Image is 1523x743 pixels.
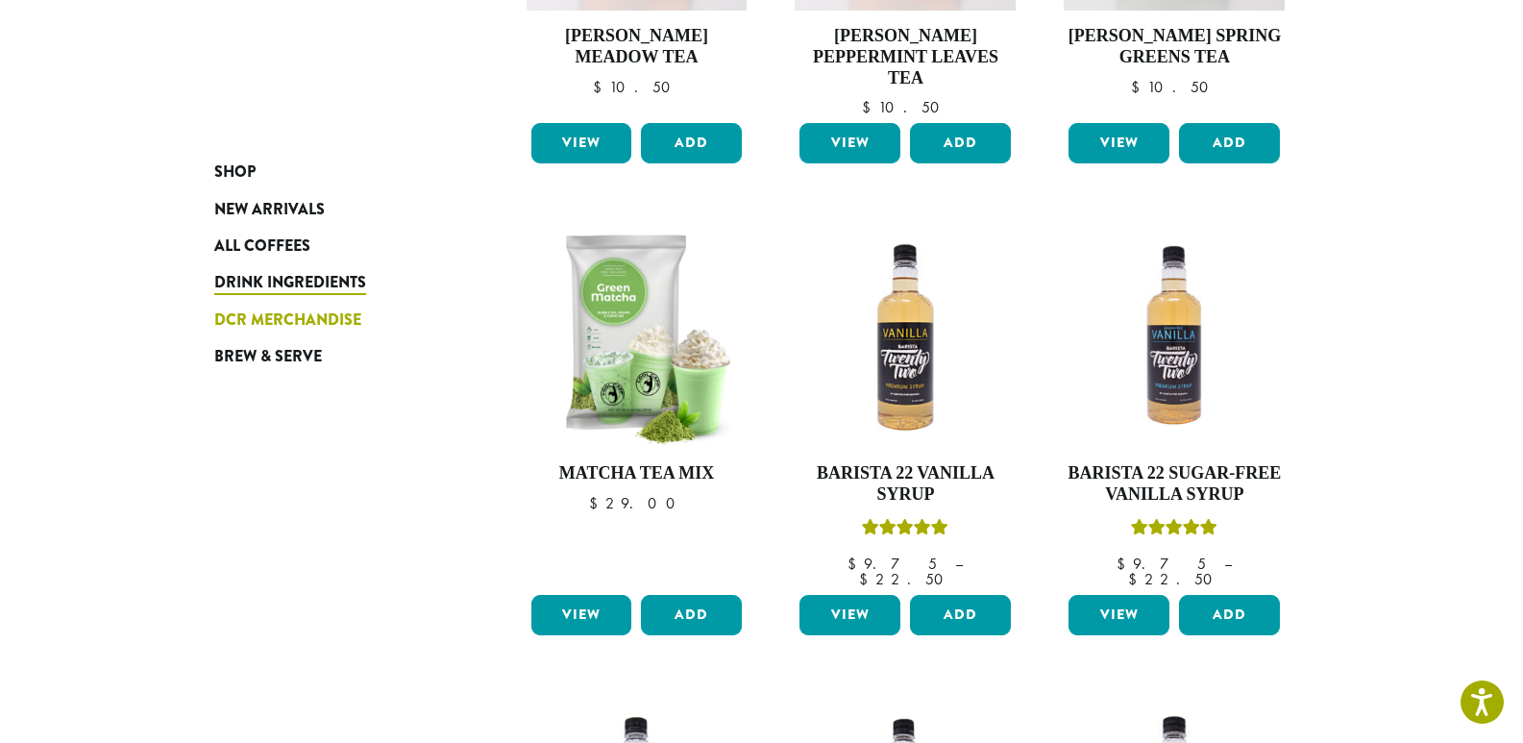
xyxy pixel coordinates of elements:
[214,264,445,301] a: Drink Ingredients
[1069,595,1169,635] a: View
[1064,227,1285,448] img: SF-VANILLA-300x300.png
[795,26,1016,88] h4: [PERSON_NAME] Peppermint Leaves Tea
[593,77,609,97] span: $
[859,569,952,589] bdi: 22.50
[214,271,366,295] span: Drink Ingredients
[527,463,748,484] h4: Matcha Tea Mix
[1117,554,1206,574] bdi: 9.75
[1064,227,1285,587] a: Barista 22 Sugar-Free Vanilla SyrupRated 5.00 out of 5
[1064,26,1285,67] h4: [PERSON_NAME] Spring Greens Tea
[1131,516,1217,545] div: Rated 5.00 out of 5
[910,595,1011,635] button: Add
[1131,77,1217,97] bdi: 10.50
[214,302,445,338] a: DCR Merchandise
[910,123,1011,163] button: Add
[641,123,742,163] button: Add
[641,595,742,635] button: Add
[531,595,632,635] a: View
[1131,77,1147,97] span: $
[1117,554,1133,574] span: $
[847,554,864,574] span: $
[527,26,748,67] h4: [PERSON_NAME] Meadow Tea
[1128,569,1221,589] bdi: 22.50
[214,154,445,190] a: Shop
[795,463,1016,505] h4: Barista 22 Vanilla Syrup
[1064,463,1285,505] h4: Barista 22 Sugar-Free Vanilla Syrup
[214,309,361,333] span: DCR Merchandise
[526,227,747,448] img: Cool-Capp-Matcha-Tea-Mix-DP3525.png
[589,493,605,513] span: $
[593,77,679,97] bdi: 10.50
[214,345,322,369] span: Brew & Serve
[847,554,937,574] bdi: 9.75
[527,227,748,587] a: Matcha Tea Mix $29.00
[859,569,875,589] span: $
[589,493,684,513] bdi: 29.00
[214,235,310,259] span: All Coffees
[955,554,963,574] span: –
[531,123,632,163] a: View
[799,123,900,163] a: View
[1179,595,1280,635] button: Add
[1069,123,1169,163] a: View
[1179,123,1280,163] button: Add
[862,97,948,117] bdi: 10.50
[795,227,1016,587] a: Barista 22 Vanilla SyrupRated 5.00 out of 5
[862,97,878,117] span: $
[214,198,325,222] span: New Arrivals
[214,161,256,185] span: Shop
[214,228,445,264] a: All Coffees
[214,190,445,227] a: New Arrivals
[1128,569,1144,589] span: $
[862,516,948,545] div: Rated 5.00 out of 5
[214,338,445,375] a: Brew & Serve
[799,595,900,635] a: View
[1224,554,1232,574] span: –
[795,227,1016,448] img: VANILLA-300x300.png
